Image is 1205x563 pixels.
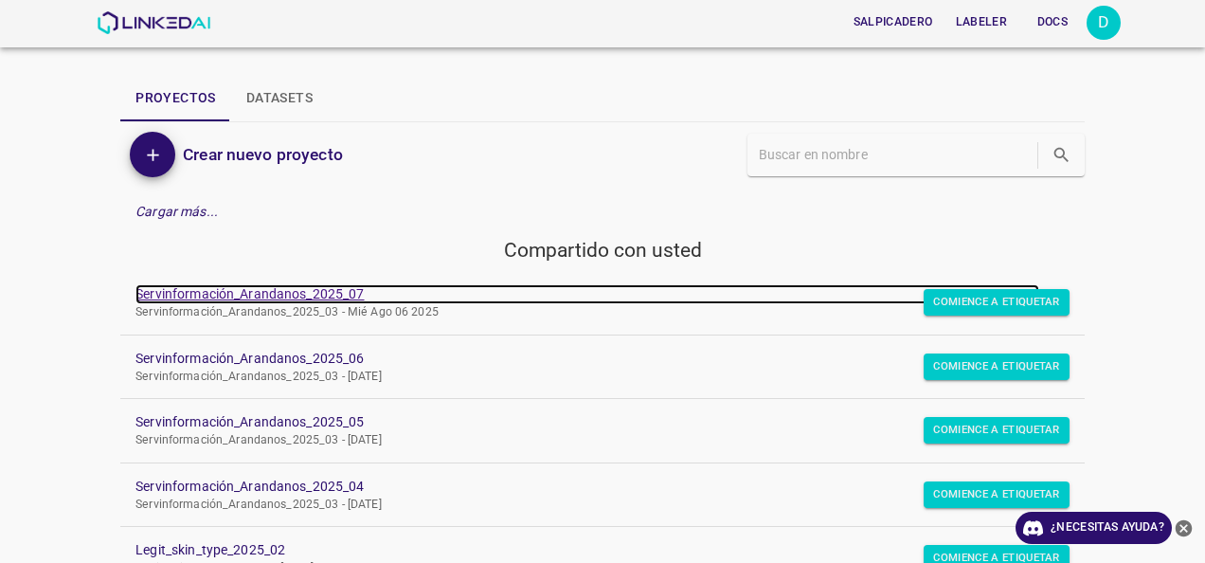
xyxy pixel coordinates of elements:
[135,304,1039,321] p: Servinformación_Arandanos_2025_03 - Mié Ago 06 2025
[135,90,216,107] font: Proyectos
[1051,518,1164,537] font: ¿Necesitas ayuda?
[924,417,1070,444] button: Comience a etiquetar
[1042,136,1081,174] button: buscar
[130,132,175,177] button: Agregar
[759,141,1034,169] input: Buscar en nombre
[1087,6,1121,40] div: D
[183,145,343,164] font: Crear nuevo proyecto
[135,349,1039,369] a: Servinformación_Arandanos_2025_06
[1016,512,1172,544] a: ¿Necesitas ayuda?
[924,289,1070,316] button: Comience a etiquetar
[135,204,218,219] em: Cargar más...
[135,432,1039,449] p: Servinformación_Arandanos_2025_03 - [DATE]
[948,7,1015,38] button: Labeler
[1172,512,1196,544] button: Cerrar Ayuda
[97,11,211,34] img: LinkedAI
[120,237,1085,263] h5: Compartido con usted
[120,194,1085,229] div: Cargar más...
[924,481,1070,508] button: Comience a etiquetar
[1018,3,1087,42] a: Docs
[135,477,1039,497] a: Servinformación_Arandanos_2025_04
[846,7,941,38] button: Salpicadero
[842,3,944,42] a: Salpicadero
[135,284,1039,304] a: Servinformación_Arandanos_2025_07
[1087,6,1121,40] button: Abrir configuración
[924,354,1070,380] button: Comience a etiquetar
[944,3,1018,42] a: Labeler
[135,369,1039,386] p: Servinformación_Arandanos_2025_03 - [DATE]
[135,497,1039,514] p: Servinformación_Arandanos_2025_03 - [DATE]
[135,412,1039,432] a: Servinformación_Arandanos_2025_05
[1022,7,1083,38] button: Docs
[135,540,1039,560] a: Legit_skin_type_2025_02
[175,141,343,168] a: Crear nuevo proyecto
[231,76,328,121] button: Datasets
